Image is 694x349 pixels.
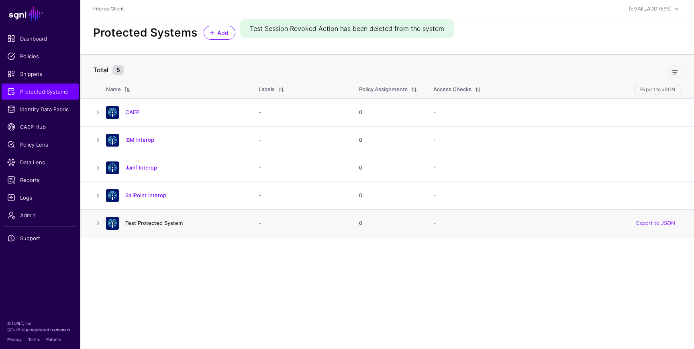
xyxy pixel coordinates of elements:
a: CAEP [125,109,139,115]
a: Policies [2,48,79,64]
span: Add [216,29,230,37]
a: Test Protected System [125,220,183,226]
div: - [433,192,681,200]
div: - [433,108,681,116]
div: Test Session Revoked Action has been deleted from the system [240,19,454,38]
a: Admin [2,207,79,223]
a: Data Lens [2,154,79,170]
img: svg+xml;base64,PHN2ZyB3aWR0aD0iNjQiIGhlaWdodD0iNjQiIHZpZXdCb3g9IjAgMCA2NCA2NCIgZmlsbD0ibm9uZSIgeG... [106,134,119,147]
a: Identity Data Fabric [2,101,79,117]
td: - [251,154,351,182]
div: Labels [259,86,275,94]
span: Data Lens [7,158,73,166]
td: 0 [351,98,425,126]
a: CAEP Hub [2,119,79,135]
p: © [URL], Inc [7,320,73,327]
img: svg+xml;base64,PHN2ZyB3aWR0aD0iNjQiIGhlaWdodD0iNjQiIHZpZXdCb3g9IjAgMCA2NCA2NCIgZmlsbD0ibm9uZSIgeG... [106,106,119,119]
td: - [251,182,351,209]
button: Export to JSON [634,85,681,94]
span: Protected Systems [7,88,73,96]
span: Dashboard [7,35,73,43]
div: [EMAIL_ADDRESS] [629,5,672,12]
a: Snippets [2,66,79,82]
span: Support [7,234,73,242]
img: svg+xml;base64,PHN2ZyB3aWR0aD0iNjQiIGhlaWdodD0iNjQiIHZpZXdCb3g9IjAgMCA2NCA2NCIgZmlsbD0ibm9uZSIgeG... [106,189,119,202]
a: Logs [2,190,79,206]
span: Policies [7,52,73,60]
div: Access Checks [433,86,472,94]
a: Reports [2,172,79,188]
div: - [433,219,681,227]
a: IBM Interop [125,137,154,143]
div: Policy Assignments [359,86,408,94]
div: - [433,136,681,144]
a: Patents [46,337,61,342]
td: 0 [351,154,425,182]
td: 0 [351,182,425,209]
div: - [433,164,681,172]
td: - [251,98,351,126]
a: Jamf Interop [125,164,157,171]
a: Privacy [7,337,22,342]
a: Dashboard [2,31,79,47]
td: 0 [351,209,425,237]
td: 0 [351,126,425,154]
img: svg+xml;base64,PHN2ZyB3aWR0aD0iNjQiIGhlaWdodD0iNjQiIHZpZXdCb3g9IjAgMCA2NCA2NCIgZmlsbD0ibm9uZSIgeG... [106,217,119,230]
span: CAEP Hub [7,123,73,131]
span: Logs [7,194,73,202]
a: SailPoint Interop [125,192,166,198]
span: Reports [7,176,73,184]
a: Add [204,26,235,40]
h2: Protected Systems [93,26,197,40]
span: Identity Data Fabric [7,105,73,113]
a: Terms [28,337,40,342]
div: Name [106,86,121,94]
span: Snippets [7,70,73,78]
a: Export to JSON [636,220,675,226]
p: SGNL® is a registered trademark [7,327,73,333]
a: Policy Lens [2,137,79,153]
strong: Total [93,66,108,74]
a: Interop Client [93,6,124,12]
td: - [251,126,351,154]
span: Admin [7,211,73,219]
a: Protected Systems [2,84,79,100]
small: 5 [112,65,124,75]
span: Policy Lens [7,141,73,149]
img: svg+xml;base64,PHN2ZyB3aWR0aD0iNjQiIGhlaWdodD0iNjQiIHZpZXdCb3g9IjAgMCA2NCA2NCIgZmlsbD0ibm9uZSIgeG... [106,161,119,174]
td: - [251,209,351,237]
a: SGNL [5,5,76,22]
